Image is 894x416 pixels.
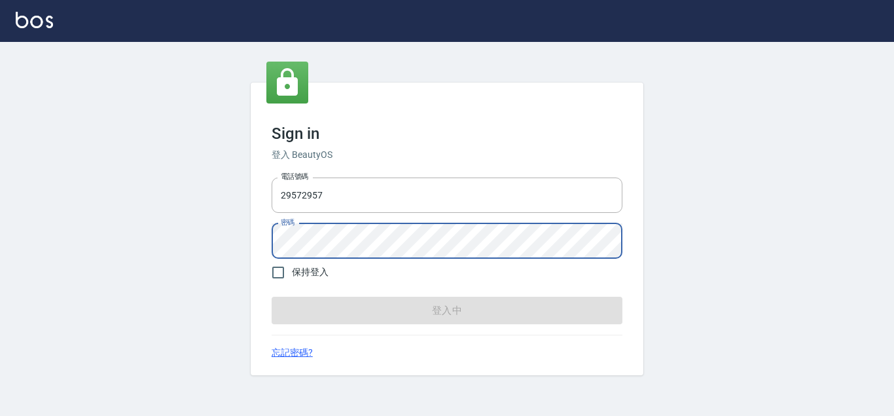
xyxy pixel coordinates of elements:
img: Logo [16,12,53,28]
label: 密碼 [281,217,295,227]
label: 電話號碼 [281,172,308,181]
h6: 登入 BeautyOS [272,148,622,162]
a: 忘記密碼? [272,346,313,360]
span: 保持登入 [292,265,329,279]
h3: Sign in [272,124,622,143]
